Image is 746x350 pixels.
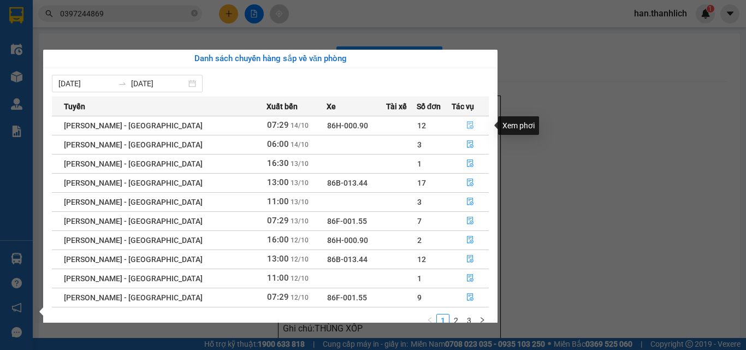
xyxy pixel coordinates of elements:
span: [PERSON_NAME] - [GEOGRAPHIC_DATA] [64,121,203,130]
a: 3 [463,315,475,327]
button: file-done [452,232,488,249]
span: file-done [466,179,474,187]
span: 12/10 [291,236,309,244]
span: 86H-000.90 [327,236,368,245]
span: 11:00 [267,197,289,206]
span: Xuất bến [267,100,298,112]
a: 1 [437,315,449,327]
span: 06:00 [267,139,289,149]
span: 12/10 [291,275,309,282]
span: [PERSON_NAME] - [GEOGRAPHIC_DATA] [64,159,203,168]
span: [PERSON_NAME] - [GEOGRAPHIC_DATA] [64,198,203,206]
span: file-done [466,198,474,206]
span: 86B-013.44 [327,255,368,264]
span: 12/10 [291,256,309,263]
span: [PERSON_NAME] - [GEOGRAPHIC_DATA] [64,179,203,187]
span: 86F-001.55 [327,293,367,302]
span: 86B-013.44 [327,179,368,187]
span: 13:00 [267,177,289,187]
span: Số đơn [417,100,441,112]
span: 3 [417,140,422,149]
span: 86F-001.55 [327,217,367,226]
li: VP VP [GEOGRAPHIC_DATA] [75,46,145,82]
button: file-done [452,193,488,211]
span: file-done [466,255,474,264]
span: [PERSON_NAME] - [GEOGRAPHIC_DATA] [64,255,203,264]
button: file-done [452,136,488,153]
button: file-done [452,289,488,306]
span: file-done [466,159,474,168]
input: Từ ngày [58,78,114,90]
span: [PERSON_NAME] - [GEOGRAPHIC_DATA] [64,217,203,226]
span: [PERSON_NAME] - [GEOGRAPHIC_DATA] [64,140,203,149]
span: [PERSON_NAME] - [GEOGRAPHIC_DATA] [64,274,203,283]
span: 1 [417,159,422,168]
span: 13/10 [291,198,309,206]
span: Xe [327,100,336,112]
button: left [423,314,436,327]
span: file-done [466,140,474,149]
li: Next Page [476,314,489,327]
li: Previous Page [423,314,436,327]
button: file-done [452,251,488,268]
span: 13/10 [291,217,309,225]
span: left [427,317,433,323]
span: 13/10 [291,160,309,168]
span: 3 [417,198,422,206]
b: Lô 6 0607 [GEOGRAPHIC_DATA], [GEOGRAPHIC_DATA] [5,72,73,129]
button: file-done [452,155,488,173]
button: file-done [452,117,488,134]
input: Đến ngày [131,78,186,90]
li: [PERSON_NAME] [5,5,158,26]
span: 14/10 [291,122,309,129]
li: 2 [449,314,463,327]
span: [PERSON_NAME] - [GEOGRAPHIC_DATA] [64,236,203,245]
span: 16:30 [267,158,289,168]
span: Tác vụ [452,100,474,112]
div: Danh sách chuyến hàng sắp về văn phòng [52,52,489,66]
span: 07:29 [267,120,289,130]
li: VP VP [PERSON_NAME] [5,46,75,70]
span: Tuyến [64,100,85,112]
span: 16:00 [267,235,289,245]
span: [PERSON_NAME] - [GEOGRAPHIC_DATA] [64,293,203,302]
span: file-done [466,121,474,130]
li: 1 [436,314,449,327]
button: file-done [452,174,488,192]
span: 12 [417,255,426,264]
span: to [118,79,127,88]
div: Xem phơi [498,116,539,135]
span: 17 [417,179,426,187]
button: file-done [452,270,488,287]
span: 11:00 [267,273,289,283]
span: file-done [466,217,474,226]
span: 2 [417,236,422,245]
button: right [476,314,489,327]
span: file-done [466,274,474,283]
span: 12 [417,121,426,130]
span: 7 [417,217,422,226]
span: 07:29 [267,216,289,226]
span: file-done [466,293,474,302]
span: 12/10 [291,294,309,301]
span: 13/10 [291,179,309,187]
a: 2 [450,315,462,327]
li: 3 [463,314,476,327]
span: environment [5,73,13,80]
span: right [479,317,486,323]
span: Tài xế [386,100,407,112]
span: file-done [466,236,474,245]
span: swap-right [118,79,127,88]
span: 07:29 [267,292,289,302]
span: 9 [417,293,422,302]
span: 1 [417,274,422,283]
span: 13:00 [267,254,289,264]
button: file-done [452,212,488,230]
span: 86H-000.90 [327,121,368,130]
span: 14/10 [291,141,309,149]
